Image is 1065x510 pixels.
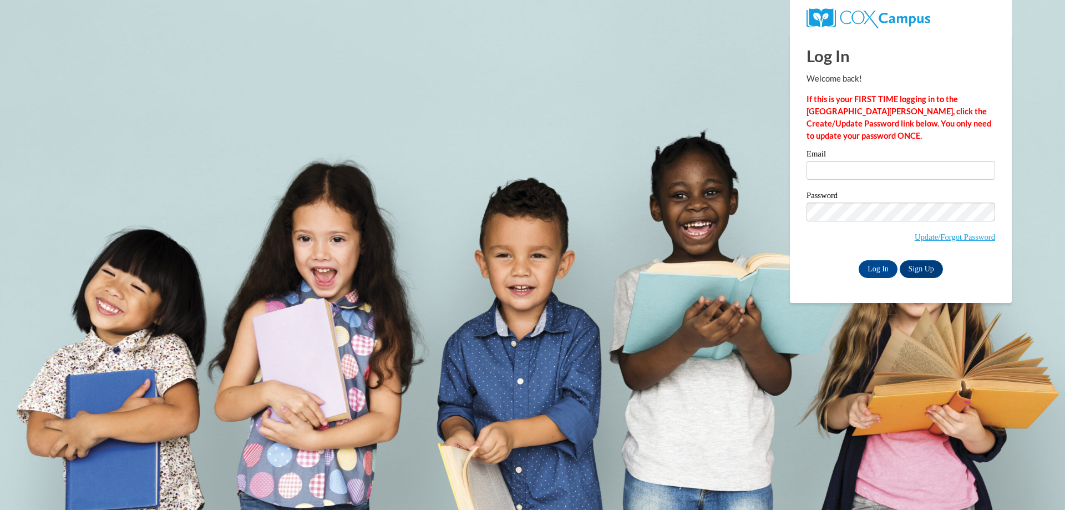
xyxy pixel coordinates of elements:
[807,191,995,203] label: Password
[807,73,995,85] p: Welcome back!
[807,13,930,22] a: COX Campus
[807,44,995,67] h1: Log In
[859,260,897,278] input: Log In
[900,260,943,278] a: Sign Up
[807,8,930,28] img: COX Campus
[915,233,995,241] a: Update/Forgot Password
[807,150,995,161] label: Email
[807,94,991,140] strong: If this is your FIRST TIME logging in to the [GEOGRAPHIC_DATA][PERSON_NAME], click the Create/Upd...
